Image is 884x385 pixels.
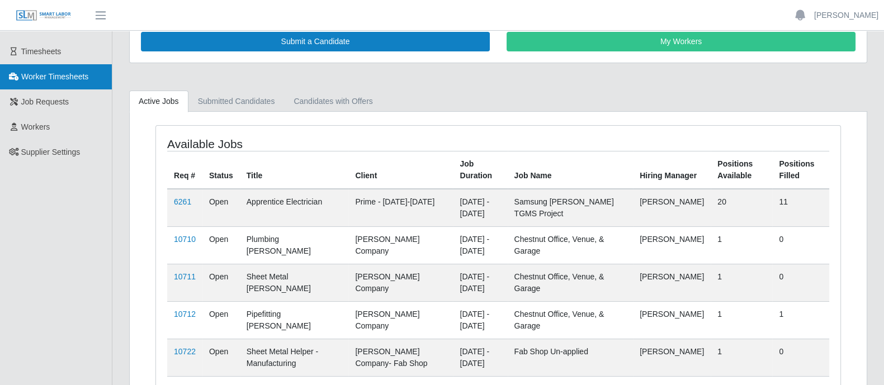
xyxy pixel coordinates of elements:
td: [PERSON_NAME] Company [348,226,453,264]
a: Submitted Candidates [188,91,285,112]
td: [DATE] - [DATE] [453,339,507,376]
td: Fab Shop Un-applied [508,339,634,376]
td: [PERSON_NAME] Company [348,264,453,301]
td: Open [202,339,240,376]
a: [PERSON_NAME] [814,9,878,21]
td: [DATE] - [DATE] [453,264,507,301]
td: 0 [772,339,829,376]
td: Samsung [PERSON_NAME] TGMS Project [508,189,634,227]
td: 0 [772,264,829,301]
th: Positions Available [711,151,772,189]
td: Prime - [DATE]-[DATE] [348,189,453,227]
td: Chestnut Office, Venue, & Garage [508,264,634,301]
td: 20 [711,189,772,227]
td: [PERSON_NAME] Company [348,301,453,339]
td: [DATE] - [DATE] [453,301,507,339]
a: Active Jobs [129,91,188,112]
td: 11 [772,189,829,227]
td: Chestnut Office, Venue, & Garage [508,301,634,339]
td: [PERSON_NAME] [633,339,711,376]
th: Req # [167,151,202,189]
td: [PERSON_NAME] [633,226,711,264]
a: 10722 [174,347,196,356]
td: [DATE] - [DATE] [453,189,507,227]
span: Timesheets [21,47,62,56]
td: Sheet Metal [PERSON_NAME] [240,264,349,301]
td: Plumbing [PERSON_NAME] [240,226,349,264]
td: Open [202,264,240,301]
td: Open [202,301,240,339]
a: Submit a Candidate [141,32,490,51]
a: 10712 [174,310,196,319]
a: My Workers [507,32,855,51]
td: 1 [711,339,772,376]
td: Apprentice Electrician [240,189,349,227]
th: Status [202,151,240,189]
a: 10711 [174,272,196,281]
th: Hiring Manager [633,151,711,189]
td: [PERSON_NAME] [633,189,711,227]
td: Open [202,226,240,264]
td: Open [202,189,240,227]
a: 6261 [174,197,191,206]
span: Supplier Settings [21,148,81,156]
th: Job Name [508,151,634,189]
td: 1 [711,226,772,264]
a: 10710 [174,235,196,244]
a: Candidates with Offers [284,91,382,112]
td: Chestnut Office, Venue, & Garage [508,226,634,264]
td: [DATE] - [DATE] [453,226,507,264]
td: 1 [772,301,829,339]
span: Workers [21,122,50,131]
td: Sheet Metal Helper - Manufacturing [240,339,349,376]
span: Worker Timesheets [21,72,88,81]
td: Pipefitting [PERSON_NAME] [240,301,349,339]
td: 1 [711,301,772,339]
img: SLM Logo [16,9,72,22]
td: 1 [711,264,772,301]
td: [PERSON_NAME] [633,301,711,339]
td: [PERSON_NAME] Company- Fab Shop [348,339,453,376]
td: [PERSON_NAME] [633,264,711,301]
th: Positions Filled [772,151,829,189]
th: Job Duration [453,151,507,189]
th: Title [240,151,349,189]
td: 0 [772,226,829,264]
h4: Available Jobs [167,137,433,151]
th: Client [348,151,453,189]
span: Job Requests [21,97,69,106]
